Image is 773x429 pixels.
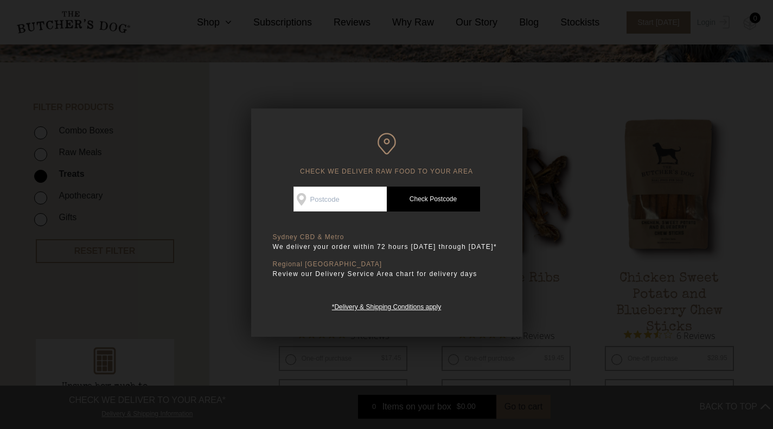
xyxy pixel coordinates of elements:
[273,241,501,252] p: We deliver your order within 72 hours [DATE] through [DATE]*
[273,133,501,176] h6: CHECK WE DELIVER RAW FOOD TO YOUR AREA
[293,187,387,212] input: Postcode
[273,233,501,241] p: Sydney CBD & Metro
[273,260,501,268] p: Regional [GEOGRAPHIC_DATA]
[387,187,480,212] a: Check Postcode
[332,300,441,311] a: *Delivery & Shipping Conditions apply
[273,268,501,279] p: Review our Delivery Service Area chart for delivery days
